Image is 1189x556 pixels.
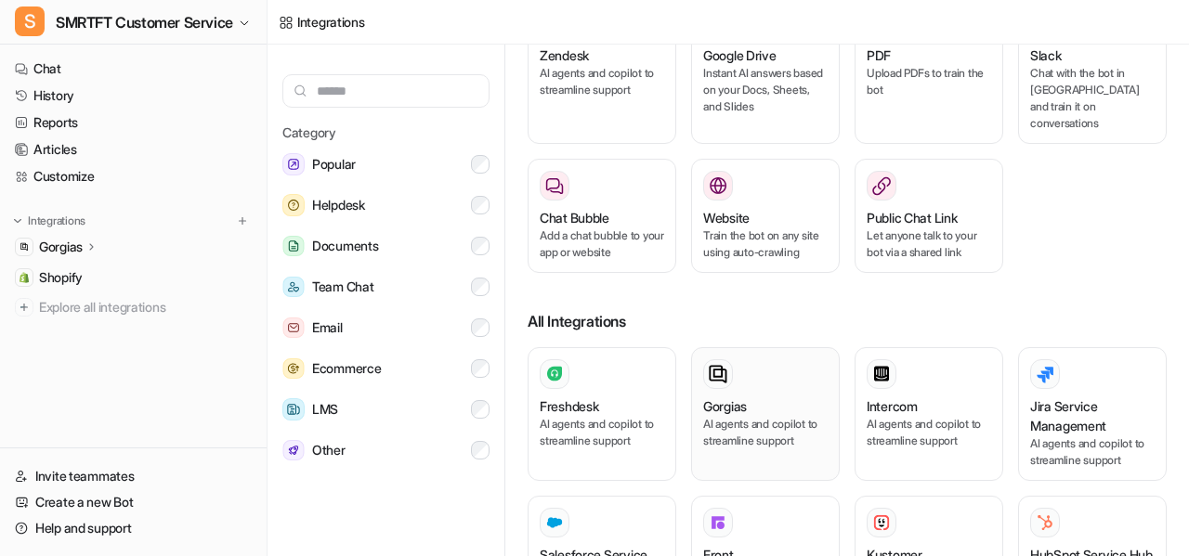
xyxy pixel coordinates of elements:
[282,398,305,420] img: LMS
[691,347,840,481] button: GorgiasAI agents and copilot to streamline support
[691,159,840,273] button: WebsiteWebsiteTrain the bot on any site using auto-crawling
[867,227,991,261] p: Let anyone talk to your bot via a shared link
[15,298,33,317] img: explore all integrations
[7,56,259,82] a: Chat
[282,153,305,175] img: Popular
[282,146,490,183] button: PopularPopular
[867,45,891,65] h3: PDF
[282,227,490,265] button: DocumentsDocuments
[15,6,45,36] span: S
[312,235,378,257] span: Documents
[528,347,676,481] button: FreshdeskAI agents and copilot to streamline support
[312,276,373,298] span: Team Chat
[19,241,30,252] img: Gorgias
[282,194,305,216] img: Helpdesk
[312,439,346,461] span: Other
[703,227,828,261] p: Train the bot on any site using auto-crawling
[703,416,828,449] p: AI agents and copilot to streamline support
[7,110,259,136] a: Reports
[282,309,490,346] button: EmailEmail
[540,45,589,65] h3: Zendesk
[867,396,918,416] h3: Intercom
[7,294,259,320] a: Explore all integrations
[312,153,356,175] span: Popular
[56,9,233,35] span: SMRTFT Customer Service
[28,213,85,228] p: Integrations
[236,214,249,227] img: menu_add.svg
[312,317,343,339] span: Email
[282,187,490,224] button: HelpdeskHelpdesk
[855,347,1003,481] button: IntercomAI agents and copilot to streamline support
[540,65,664,98] p: AI agents and copilot to streamline support
[528,159,676,273] button: Chat BubbleAdd a chat bubble to your app or website
[1018,347,1167,481] button: Jira Service ManagementAI agents and copilot to streamline support
[709,176,727,195] img: Website
[282,432,490,469] button: OtherOther
[7,163,259,189] a: Customize
[312,357,381,380] span: Ecommerce
[39,268,83,287] span: Shopify
[1030,396,1155,435] h3: Jira Service Management
[872,513,891,532] img: Kustomer
[1030,435,1155,469] p: AI agents and copilot to streamline support
[312,398,338,420] span: LMS
[540,227,664,261] p: Add a chat bubble to your app or website
[282,440,305,461] img: Other
[282,123,490,142] h5: Category
[282,358,305,380] img: Ecommerce
[1036,513,1054,532] img: HubSpot Service Hub
[1030,65,1155,132] p: Chat with the bot in [GEOGRAPHIC_DATA] and train it on conversations
[867,208,958,227] h3: Public Chat Link
[703,396,747,416] h3: Gorgias
[540,208,609,227] h3: Chat Bubble
[39,292,252,322] span: Explore all integrations
[540,416,664,449] p: AI agents and copilot to streamline support
[282,236,305,257] img: Documents
[703,45,777,65] h3: Google Drive
[540,396,598,416] h3: Freshdesk
[7,489,259,515] a: Create a new Bot
[867,416,991,449] p: AI agents and copilot to streamline support
[282,277,305,298] img: Team Chat
[279,12,365,32] a: Integrations
[11,214,24,227] img: expand menu
[1030,45,1062,65] h3: Slack
[867,65,991,98] p: Upload PDFs to train the bot
[282,350,490,387] button: EcommerceEcommerce
[528,310,1167,332] h3: All Integrations
[703,65,828,115] p: Instant AI answers based on your Docs, Sheets, and Slides
[282,391,490,428] button: LMSLMS
[282,268,490,305] button: Team ChatTeam Chat
[282,317,305,339] img: Email
[7,515,259,541] a: Help and support
[7,212,91,230] button: Integrations
[297,12,365,32] div: Integrations
[545,513,564,532] img: Salesforce Service Cloud
[855,159,1003,273] button: Public Chat LinkLet anyone talk to your bot via a shared link
[7,463,259,489] a: Invite teammates
[19,272,30,283] img: Shopify
[39,238,83,256] p: Gorgias
[709,513,727,532] img: Front
[7,136,259,162] a: Articles
[7,265,259,291] a: ShopifyShopify
[7,83,259,109] a: History
[703,208,750,227] h3: Website
[312,194,365,216] span: Helpdesk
